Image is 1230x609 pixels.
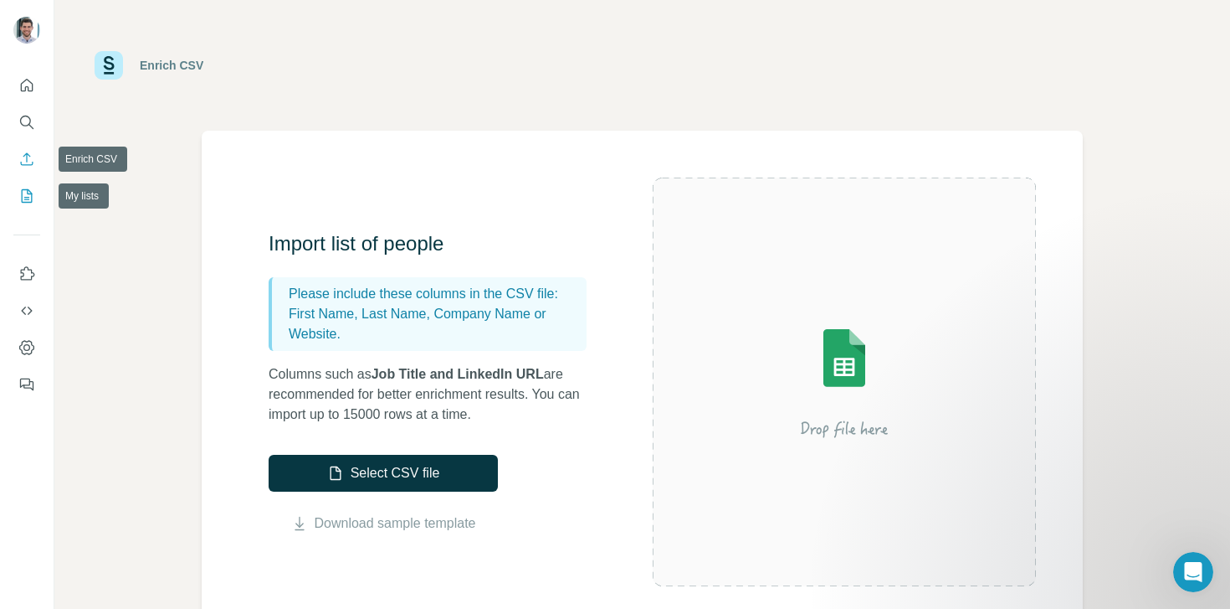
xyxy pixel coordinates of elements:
[13,70,40,101] button: Quick start
[372,367,544,381] span: Job Title and LinkedIn URL
[694,281,995,483] img: Surfe Illustration - Drop file here or select below
[13,107,40,137] button: Search
[269,455,498,492] button: Select CSV file
[13,144,40,174] button: Enrich CSV
[289,284,580,304] p: Please include these columns in the CSV file:
[13,333,40,363] button: Dashboard
[140,57,203,74] div: Enrich CSV
[95,51,123,80] img: Surfe Logo
[269,230,603,257] h3: Import list of people
[269,514,498,534] button: Download sample template
[13,17,40,44] img: Avatar
[1173,552,1213,592] iframe: Intercom live chat
[13,181,40,211] button: My lists
[289,304,580,344] p: First Name, Last Name, Company Name or Website.
[315,514,476,534] a: Download sample template
[13,369,40,400] button: Feedback
[13,296,40,326] button: Use Surfe API
[269,364,603,425] p: Columns such as are recommended for better enrichment results. You can import up to 15000 rows at...
[13,259,40,289] button: Use Surfe on LinkedIn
